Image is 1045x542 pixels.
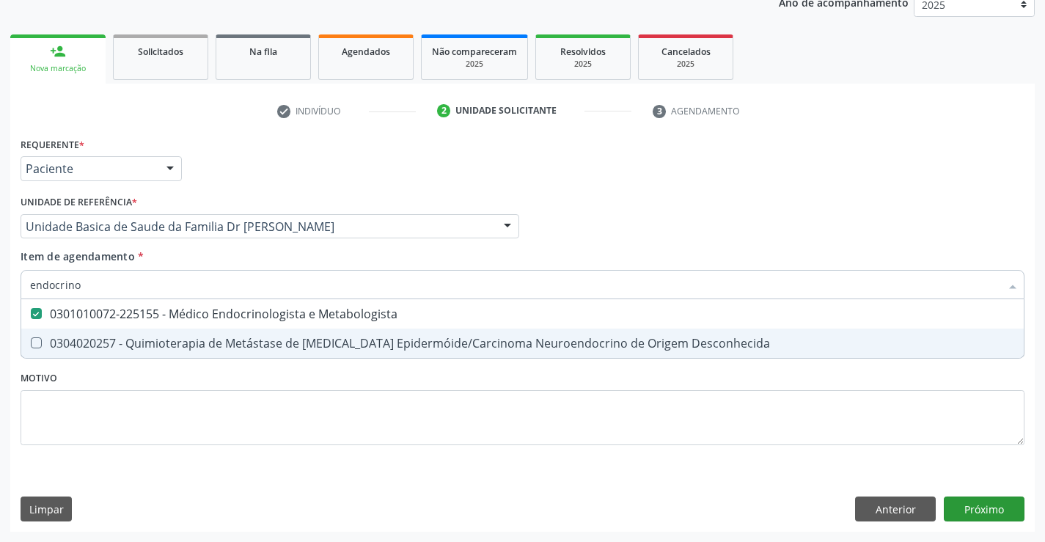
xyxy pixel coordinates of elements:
span: Agendados [342,45,390,58]
div: 0301010072-225155 - Médico Endocrinologista e Metabologista [30,308,1015,320]
div: 0304020257 - Quimioterapia de Metástase de [MEDICAL_DATA] Epidermóide/Carcinoma Neuroendocrino de... [30,337,1015,349]
span: Cancelados [661,45,711,58]
div: 2 [437,104,450,117]
span: Solicitados [138,45,183,58]
div: Nova marcação [21,63,95,74]
span: Resolvidos [560,45,606,58]
div: 2025 [649,59,722,70]
input: Buscar por procedimentos [30,270,1000,299]
label: Unidade de referência [21,191,137,214]
div: Unidade solicitante [455,104,557,117]
button: Anterior [855,497,936,521]
button: Limpar [21,497,72,521]
span: Paciente [26,161,152,176]
div: person_add [50,43,66,59]
label: Motivo [21,367,57,390]
div: 2025 [546,59,620,70]
span: Item de agendamento [21,249,135,263]
span: Na fila [249,45,277,58]
span: Unidade Basica de Saude da Familia Dr [PERSON_NAME] [26,219,489,234]
button: Próximo [944,497,1024,521]
label: Requerente [21,133,84,156]
div: 2025 [432,59,517,70]
span: Não compareceram [432,45,517,58]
